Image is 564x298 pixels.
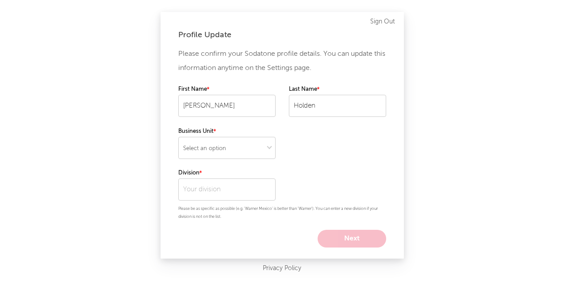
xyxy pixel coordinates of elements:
label: Last Name [289,84,386,95]
input: Your division [178,178,276,201]
button: Next [318,230,386,248]
div: Profile Update [178,30,386,40]
a: Sign Out [370,16,395,27]
a: Privacy Policy [263,263,301,274]
label: First Name [178,84,276,95]
p: Please confirm your Sodatone profile details. You can update this information anytime on the Sett... [178,47,386,75]
label: Business Unit [178,126,276,137]
p: Please be as specific as possible (e.g. 'Warner Mexico' is better than 'Warner'). You can enter a... [178,205,386,221]
label: Division [178,168,276,178]
input: Your last name [289,95,386,117]
input: Your first name [178,95,276,117]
